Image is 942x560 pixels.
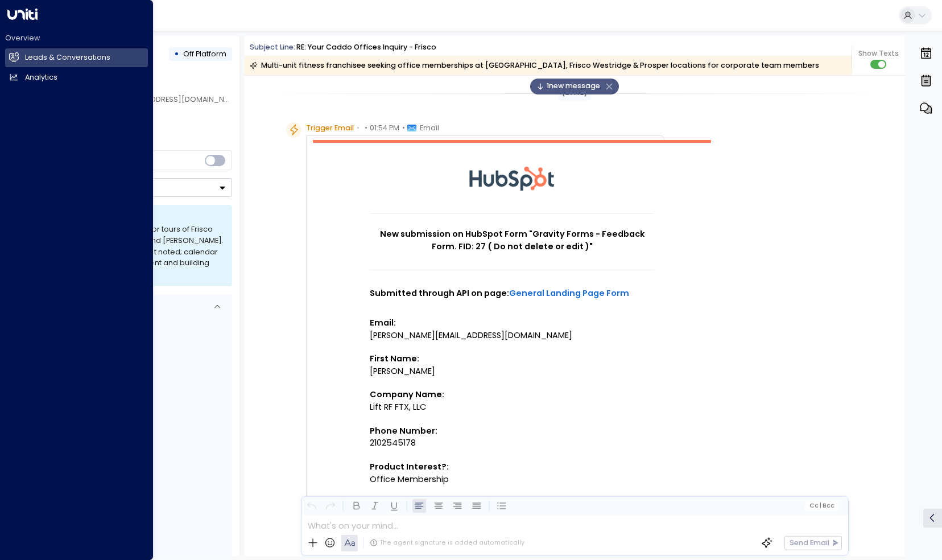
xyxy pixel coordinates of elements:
[469,143,555,213] img: HubSpot
[820,503,821,509] span: |
[370,437,654,450] div: 2102545178
[357,122,360,134] span: •
[370,461,449,472] strong: Product Interest?:
[5,68,148,87] a: Analytics
[420,122,439,134] span: Email
[370,401,654,414] div: Lift RF FTX, LLC
[509,287,629,300] a: General Landing Page Form
[365,122,367,134] span: •
[370,473,654,486] div: Office Membership
[324,499,338,513] button: Redo
[370,538,524,547] div: The agent signature is added automatically
[805,501,838,510] button: Cc|Bcc
[5,33,148,43] h2: Overview
[25,52,110,63] h2: Leads & Conversations
[370,228,654,253] h1: New submission on HubSpot Form "Gravity Forms - Feedback Form. FID: 27 ( Do not delete or edit )"
[304,499,319,513] button: Undo
[183,49,226,59] span: Off Platform
[370,330,654,342] div: [PERSON_NAME][EMAIL_ADDRESS][DOMAIN_NAME]
[370,425,437,437] strong: Phone Number:
[530,79,619,95] div: 1new message
[250,42,295,52] span: Subject Line:
[370,317,396,328] strong: Email:
[809,503,834,509] span: Cc Bcc
[25,72,57,83] h2: Analytics
[370,287,629,299] strong: Submitted through API on page:
[296,42,436,53] div: RE: Your Caddo Offices Inquiry - Frisco
[536,81,600,92] span: 1 new message
[370,122,399,134] span: 01:54 PM
[306,122,354,134] span: Trigger Email
[370,365,654,378] div: [PERSON_NAME]
[402,122,405,134] span: •
[250,60,819,71] div: Multi-unit fitness franchisee seeking office memberships at [GEOGRAPHIC_DATA], Frisco Westridge &...
[858,48,899,59] span: Show Texts
[174,45,179,63] div: •
[370,353,419,364] strong: First Name:
[5,48,148,67] a: Leads & Conversations
[370,389,444,400] strong: Company Name:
